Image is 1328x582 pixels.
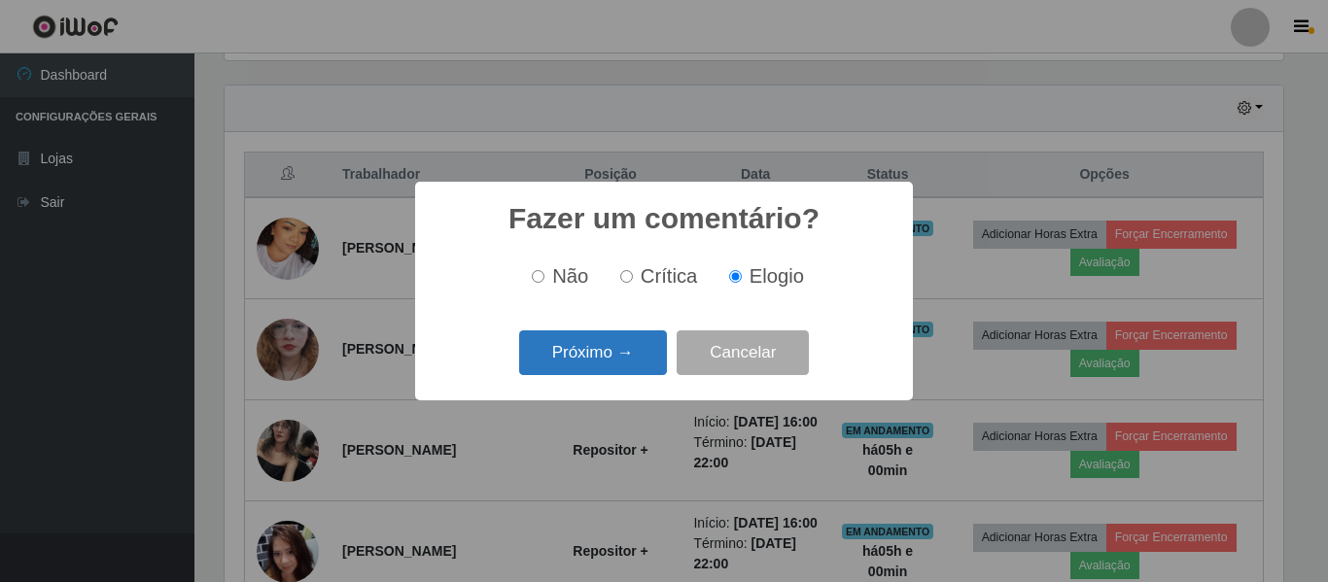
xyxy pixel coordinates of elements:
input: Crítica [620,270,633,283]
button: Cancelar [677,330,809,376]
button: Próximo → [519,330,667,376]
input: Não [532,270,544,283]
input: Elogio [729,270,742,283]
span: Não [552,265,588,287]
h2: Fazer um comentário? [508,201,820,236]
span: Elogio [750,265,804,287]
span: Crítica [641,265,698,287]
